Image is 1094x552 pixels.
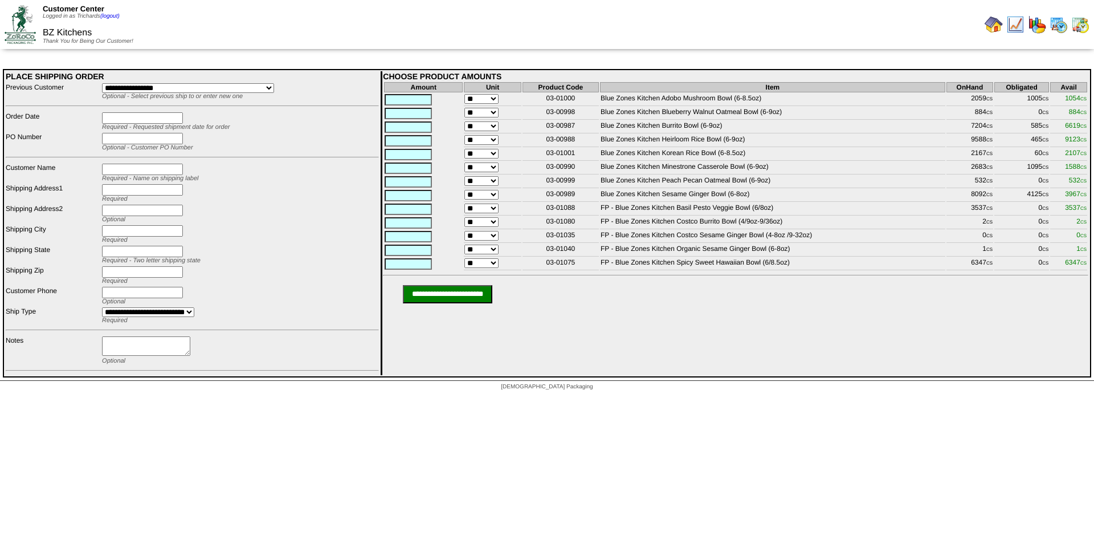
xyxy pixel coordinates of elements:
[5,225,100,244] td: Shipping City
[600,217,945,229] td: FP - Blue Zones Kitchen Costco Burrito Bowl (4/9oz-9/36oz)
[600,82,945,92] th: Item
[102,196,128,202] span: Required
[5,245,100,265] td: Shipping State
[600,189,945,202] td: Blue Zones Kitchen Sesame Ginger Bowl (6-8oz)
[43,28,92,38] span: BZ Kitchens
[1042,124,1048,129] span: CS
[522,217,599,229] td: 03-01080
[946,121,993,133] td: 7204
[5,83,100,100] td: Previous Customer
[1080,220,1087,225] span: CS
[946,135,993,147] td: 9588
[986,206,993,211] span: CS
[5,307,100,324] td: Ship Type
[994,189,1049,202] td: 4125
[6,72,379,81] div: PLACE SHIPPING ORDER
[600,258,945,270] td: FP - Blue Zones Kitchen Spicy Sweet Hawaiian Bowl (6/8.5oz)
[1080,233,1087,238] span: CS
[1080,96,1087,102] span: CS
[1080,165,1087,170] span: CS
[102,124,230,131] span: Required - Requested shipment date for order
[522,258,599,270] td: 03-01075
[522,203,599,216] td: 03-01088
[946,203,993,216] td: 3537
[1080,206,1087,211] span: CS
[986,261,993,266] span: CS
[1042,192,1048,197] span: CS
[102,93,243,100] span: Optional - Select previous ship to or enter new one
[600,176,945,188] td: Blue Zones Kitchen Peach Pecan Oatmeal Bowl (6-9oz)
[5,184,100,203] td: Shipping Address1
[102,358,125,364] span: Optional
[994,107,1049,120] td: 0
[1042,233,1048,238] span: CS
[994,230,1049,243] td: 0
[5,112,100,131] td: Order Date
[946,162,993,174] td: 2683
[1076,231,1087,239] span: 0
[985,15,1003,34] img: home.gif
[1042,151,1048,156] span: CS
[600,121,945,133] td: Blue Zones Kitchen Burrito Bowl (6-9oz)
[1080,247,1087,252] span: CS
[1042,206,1048,211] span: CS
[522,189,599,202] td: 03-00989
[946,230,993,243] td: 0
[1042,110,1048,115] span: CS
[994,121,1049,133] td: 585
[1080,192,1087,197] span: CS
[1080,151,1087,156] span: CS
[384,82,463,92] th: Amount
[986,178,993,184] span: CS
[522,244,599,257] td: 03-01040
[1050,15,1068,34] img: calendarprod.gif
[986,110,993,115] span: CS
[986,233,993,238] span: CS
[1065,149,1087,157] span: 2107
[1071,15,1089,34] img: calendarinout.gif
[102,237,128,243] span: Required
[102,278,128,285] span: Required
[994,82,1049,92] th: Obligated
[986,96,993,102] span: CS
[522,148,599,161] td: 03-01001
[946,217,993,229] td: 2
[946,176,993,188] td: 532
[994,94,1049,106] td: 1005
[1080,124,1087,129] span: CS
[522,176,599,188] td: 03-00999
[994,148,1049,161] td: 60
[600,135,945,147] td: Blue Zones Kitchen Heirloom Rice Bowl (6-9oz)
[1065,135,1087,143] span: 9123
[946,148,993,161] td: 2167
[5,163,100,182] td: Customer Name
[946,107,993,120] td: 884
[986,151,993,156] span: CS
[946,82,993,92] th: OnHand
[522,135,599,147] td: 03-00988
[102,144,193,151] span: Optional - Customer PO Number
[1065,121,1087,129] span: 6619
[5,132,100,152] td: PO Number
[994,176,1049,188] td: 0
[5,336,100,365] td: Notes
[994,258,1049,270] td: 0
[5,5,36,43] img: ZoRoCo_Logo(Green%26Foil)%20jpg.webp
[102,298,125,305] span: Optional
[522,162,599,174] td: 03-00990
[5,204,100,224] td: Shipping Address2
[1065,204,1087,212] span: 3537
[1050,82,1087,92] th: Avail
[1076,217,1087,225] span: 2
[1042,165,1048,170] span: CS
[43,5,104,13] span: Customer Center
[464,82,521,92] th: Unit
[1065,190,1087,198] span: 3967
[1006,15,1024,34] img: line_graph.gif
[600,244,945,257] td: FP - Blue Zones Kitchen Organic Sesame Ginger Bowl (6-8oz)
[1065,163,1087,171] span: 1588
[986,124,993,129] span: CS
[383,72,1088,81] div: CHOOSE PRODUCT AMOUNTS
[994,135,1049,147] td: 465
[1042,261,1048,266] span: CS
